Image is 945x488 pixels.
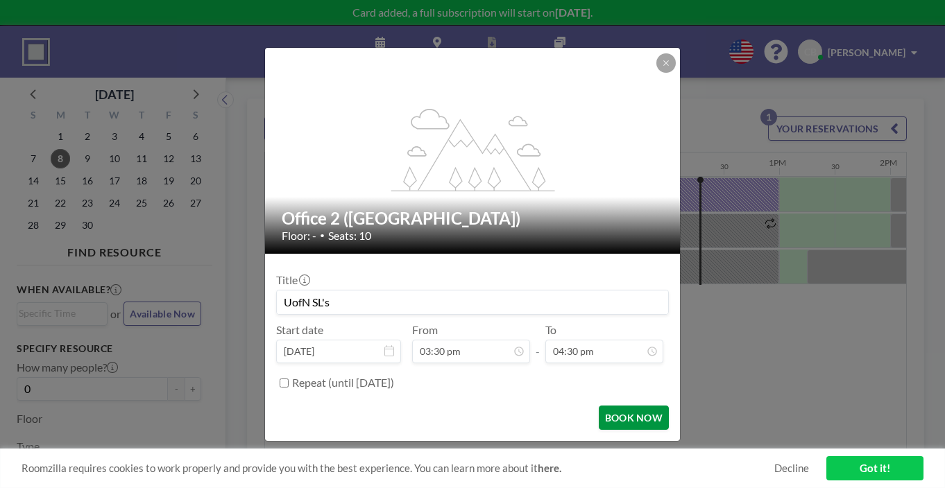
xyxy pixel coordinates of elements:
a: Decline [774,462,809,475]
label: Title [276,273,309,287]
span: Roomzilla requires cookies to work properly and provide you with the best experience. You can lea... [22,462,774,475]
span: - [536,328,540,358]
a: here. [538,462,561,474]
label: Start date [276,323,323,337]
span: Seats: 10 [328,229,371,243]
label: From [412,323,438,337]
button: BOOK NOW [599,406,669,430]
a: Got it! [826,456,923,480]
g: flex-grow: 1.2; [391,107,555,191]
label: Repeat (until [DATE]) [292,376,394,390]
span: Floor: - [282,229,316,243]
input: Chanté's reservation [277,290,668,314]
label: To [545,323,556,337]
h2: Office 2 ([GEOGRAPHIC_DATA]) [282,208,665,229]
span: • [320,230,325,241]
